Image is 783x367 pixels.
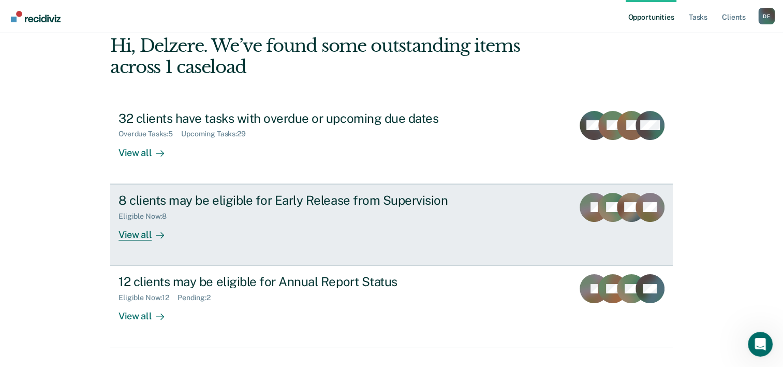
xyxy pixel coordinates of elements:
div: Pending : 2 [178,293,219,302]
div: Upcoming Tasks : 29 [181,130,254,138]
div: D F [758,8,775,24]
div: Eligible Now : 8 [119,212,175,221]
div: Overdue Tasks : 5 [119,130,181,138]
div: 32 clients have tasks with overdue or upcoming due dates [119,111,482,126]
div: 12 clients may be eligible for Annual Report Status [119,274,482,289]
div: Hi, Delzere. We’ve found some outstanding items across 1 caseload [110,35,560,78]
div: View all [119,220,176,241]
div: 8 clients may be eligible for Early Release from Supervision [119,193,482,208]
a: 12 clients may be eligible for Annual Report StatusEligible Now:12Pending:2View all [110,266,673,347]
iframe: Intercom live chat [748,332,773,357]
div: View all [119,302,176,322]
img: Recidiviz [11,11,61,22]
div: Eligible Now : 12 [119,293,178,302]
button: Profile dropdown button [758,8,775,24]
a: 32 clients have tasks with overdue or upcoming due datesOverdue Tasks:5Upcoming Tasks:29View all [110,103,673,184]
div: View all [119,138,176,159]
a: 8 clients may be eligible for Early Release from SupervisionEligible Now:8View all [110,184,673,266]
